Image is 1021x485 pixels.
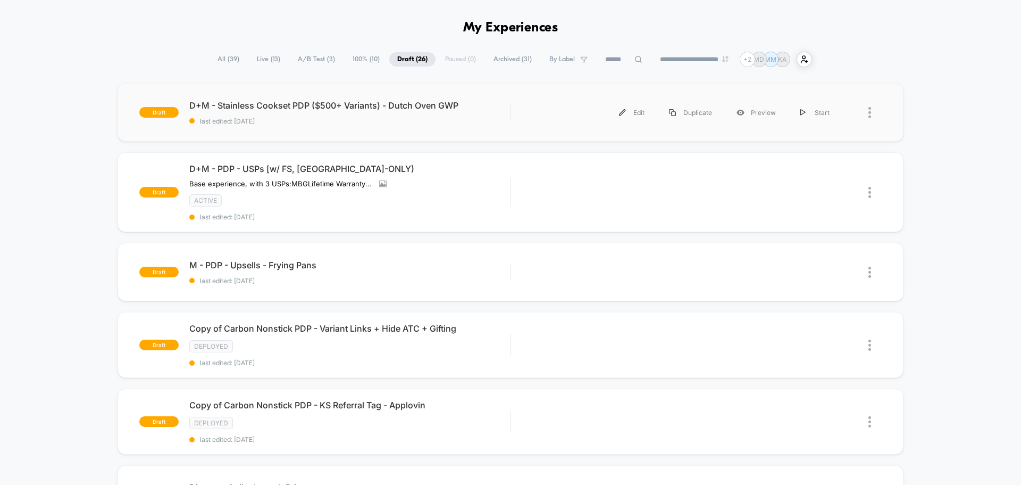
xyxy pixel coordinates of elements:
span: Deployed [189,340,233,352]
img: close [868,340,871,351]
img: close [868,416,871,428]
div: Duplicate [657,101,724,125]
span: Archived ( 31 ) [486,52,540,67]
div: + 2 [740,52,755,67]
span: Deployed [189,417,233,429]
span: draft [139,107,179,118]
span: ACTIVE [189,194,222,207]
img: end [722,56,729,62]
div: Edit [607,101,657,125]
img: menu [619,109,626,116]
span: D+M - PDP - USPs [w/ FS, [GEOGRAPHIC_DATA]-ONLY) [189,163,510,174]
img: menu [669,109,676,116]
span: draft [139,340,179,350]
div: Start [788,101,842,125]
span: draft [139,187,179,198]
img: close [868,107,871,118]
span: Live ( 13 ) [249,52,288,67]
span: draft [139,416,179,427]
span: last edited: [DATE] [189,213,510,221]
h1: My Experiences [463,20,558,36]
span: A/B Test ( 3 ) [290,52,343,67]
img: menu [800,109,806,116]
span: By Label [549,55,575,63]
img: close [868,187,871,198]
span: Copy of Carbon Nonstick PDP - Variant Links + Hide ATC + Gifting [189,323,510,334]
p: KA [778,55,786,63]
img: close [868,267,871,278]
span: Base experience, with 3 USPs:MBGLifetime WarrantyFree ReturnsFree shipping on eligible products i... [189,179,371,188]
span: D+M - Stainless Cookset PDP ($500+ Variants) - Dutch Oven GWP [189,100,510,111]
span: draft [139,267,179,277]
span: last edited: [DATE] [189,359,510,367]
p: MD [754,55,764,63]
span: Draft ( 26 ) [389,52,436,67]
span: All ( 39 ) [210,52,247,67]
span: 100% ( 10 ) [345,52,388,67]
p: MM [765,55,776,63]
div: Preview [724,101,788,125]
span: Copy of Carbon Nonstick PDP - KS Referral Tag - Applovin [189,400,510,410]
span: last edited: [DATE] [189,435,510,443]
span: last edited: [DATE] [189,117,510,125]
span: M - PDP - Upsells - Frying Pans [189,260,510,270]
span: last edited: [DATE] [189,277,510,285]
